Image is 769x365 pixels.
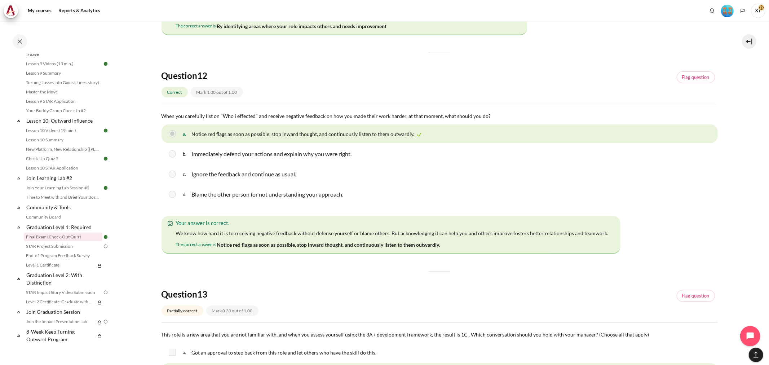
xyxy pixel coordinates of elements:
[15,117,22,124] span: Collapse
[24,78,102,87] a: Turning Losses into Gains (June's story)
[416,131,423,138] img: Correct
[162,70,289,81] h4: Question
[25,116,102,126] a: Lesson 10: Outward Influence
[24,251,102,260] a: End-of-Program Feedback Survey
[24,88,102,96] a: Master the Move
[198,70,208,81] span: 12
[56,4,103,18] a: Reports & Analytics
[24,317,95,326] a: Join the Impact Presentation Lab
[25,173,102,183] a: Join Learning Lab #2
[102,127,109,134] img: Done
[183,168,190,180] span: c.
[191,170,296,179] p: Ignore the feedback and continue as usual.
[25,202,102,212] a: Community & Tools
[24,164,102,172] a: Lesson 10 STAR Application
[191,190,343,199] p: Blame the other person for not understanding your approach.
[191,150,352,158] p: Immediately defend your actions and explain why you were right.
[721,5,734,17] img: Level #4
[25,4,54,18] a: My courses
[24,184,102,192] a: Join Your Learning Lab Session #2
[721,4,734,17] div: Level #4
[102,318,109,325] img: To do
[102,185,109,191] img: Done
[15,224,22,231] span: Collapse
[191,349,376,356] span: Got an approval to step back from this role and let others who have the skill do this.
[24,288,102,297] a: STAR Impact Story Video Submission
[15,175,22,182] span: Collapse
[24,136,102,144] a: Lesson 10 Summary
[24,233,102,241] a: Final Exam (Check-Out Quiz)
[162,289,305,300] h4: Question
[15,308,22,316] span: Collapse
[102,155,109,162] img: Done
[24,126,102,135] a: Lesson 10 Videos (19 min.)
[183,348,190,357] span: a.
[4,4,22,18] a: Architeck Architeck
[176,239,440,250] div: The correct answer is:
[751,4,765,18] span: XT
[24,60,102,68] a: Lesson 9 Videos (13 min.)
[24,154,102,163] a: Check-Up Quiz 5
[24,193,102,202] a: Time to Meet with and Brief Your Boss #2
[707,5,717,16] div: Show notification window with no new notifications
[217,23,387,29] span: By identifying areas where your role impacts others and needs improvement
[183,148,190,160] span: b.
[172,219,610,227] div: Your answer is correct.
[15,204,22,211] span: Collapse
[15,332,22,339] span: Collapse
[751,4,765,18] a: User menu
[24,69,102,78] a: Lesson 9 Summary
[24,242,102,251] a: STAR Project Submission
[183,128,190,140] span: a.
[24,106,102,115] a: Your Buddy Group Check-In #2
[176,20,387,32] div: The correct answer is:
[198,289,208,299] span: 13
[749,348,763,362] button: [[backtotopbutton]]
[102,234,109,240] img: Done
[6,5,16,16] img: Architeck
[191,87,243,97] div: Mark 1.00 out of 1.00
[718,4,737,17] a: Level #4
[677,290,715,302] a: Flagged
[24,261,95,269] a: Level 1 Certificate
[25,307,102,317] a: Join Graduation Session
[677,71,715,84] a: Flagged
[25,270,102,287] a: Graduation Level 2: With Distinction
[737,5,748,16] button: Languages
[206,305,258,316] div: Mark 0.33 out of 1.00
[15,275,22,282] span: Collapse
[102,61,109,67] img: Done
[162,113,491,119] span: When you carefully list on "Who i effected" and receive negative feedback on how you made their w...
[162,87,188,97] div: Correct
[162,331,649,338] span: This role is a new area that you are not familiar with, and when you assess yourself using the 3A...
[25,222,102,232] a: Graduation Level 1: Required
[24,298,95,306] a: Level 2 Certificate: Graduate with Distinction
[102,243,109,250] img: To do
[24,145,102,154] a: New Platform, New Relationship ([PERSON_NAME]'s Story)
[162,305,203,316] div: Partially correct
[176,230,609,236] span: We know how hard it is to receiving negative feedback without defense yourself or blame others. B...
[191,131,414,137] span: Notice red flags as soon as possible, stop inward thought, and continuously listen to them outwar...
[25,327,95,344] a: 8-Week Keep Turning Outward Program
[24,213,102,221] a: Community Board
[217,242,440,248] span: Notice red flags as soon as possible, stop inward thought, and continuously listen to them outwar...
[102,289,109,296] img: To do
[183,189,190,200] span: d.
[24,97,102,106] a: Lesson 9 STAR Application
